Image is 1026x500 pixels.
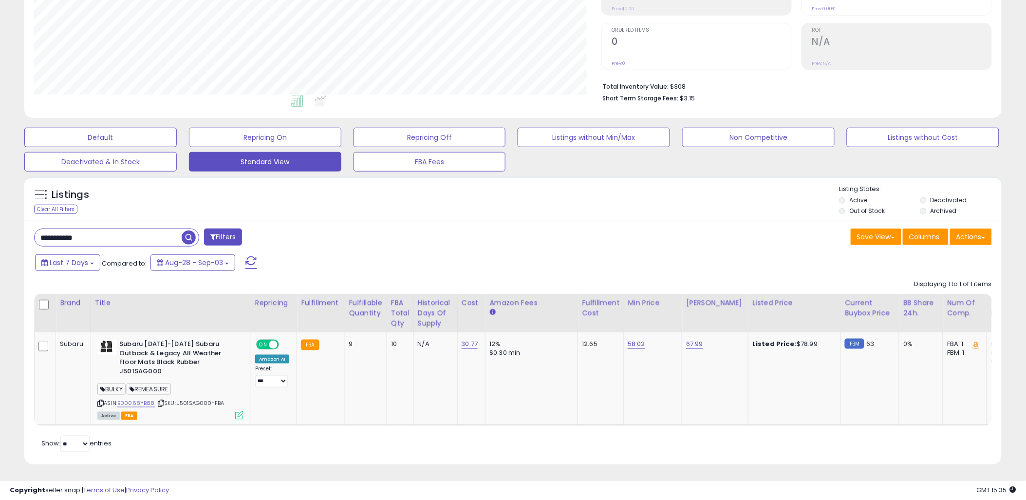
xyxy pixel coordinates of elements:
b: Listed Price: [752,339,797,348]
div: Fulfillable Quantity [349,298,383,318]
div: [PERSON_NAME] [686,298,744,308]
span: | SKU: J501SAG000-FBA [156,399,224,407]
button: Last 7 Days [35,254,100,271]
label: Archived [931,207,957,215]
span: BULKY [97,384,126,395]
div: Clear All Filters [34,205,77,214]
span: ROI [812,28,991,33]
div: Listed Price [752,298,837,308]
button: FBA Fees [354,152,506,172]
label: Deactivated [931,196,967,204]
button: Listings without Min/Max [518,128,670,147]
small: (0%) [991,349,1005,357]
button: Default [24,128,177,147]
div: Displaying 1 to 1 of 1 items [914,280,992,289]
p: Listing States: [839,185,1002,194]
div: ASIN: [97,340,243,419]
button: Repricing Off [354,128,506,147]
b: Subaru [DATE]-[DATE] Subaru Outback & Legacy All Weather Floor Mats Black Rubber J501SAG000 [119,340,238,378]
span: $3.15 [680,94,695,103]
div: FBA: 1 [947,340,979,348]
button: Deactivated & In Stock [24,152,177,172]
div: Title [95,298,247,308]
div: Repricing [255,298,293,308]
button: Columns [903,229,949,245]
div: N/A [418,340,450,348]
b: Total Inventory Value: [603,82,669,91]
div: BB Share 24h. [903,298,939,318]
small: FBM [845,339,864,349]
span: 2025-09-11 15:35 GMT [977,485,1016,495]
div: Historical Days Of Supply [418,298,453,328]
b: Short Term Storage Fees: [603,94,679,102]
span: Show: entries [41,439,112,448]
button: Save View [851,229,901,245]
label: Out of Stock [849,207,885,215]
div: 12.65 [582,340,616,348]
div: Preset: [255,365,289,387]
a: 30.77 [462,339,478,349]
small: Prev: N/A [812,60,831,66]
button: Aug-28 - Sep-03 [150,254,235,271]
a: 58.02 [628,339,645,349]
button: Actions [950,229,992,245]
span: REMEASURE [127,384,171,395]
span: Compared to: [102,259,147,268]
small: Prev: $0.00 [612,6,635,12]
span: Ordered Items [612,28,791,33]
button: Standard View [189,152,341,172]
a: B00068YB88 [117,399,155,407]
small: FBA [301,340,319,350]
button: Listings without Cost [847,128,999,147]
div: $78.99 [752,340,833,348]
h2: N/A [812,36,991,49]
small: Prev: 0 [612,60,626,66]
span: Columns [909,232,940,242]
li: $308 [603,80,985,92]
img: 31Di5+zdY-L._SL40_.jpg [97,340,117,355]
div: Fulfillment Cost [582,298,619,318]
span: 63 [867,339,875,348]
a: Privacy Policy [126,485,169,495]
span: OFF [278,341,293,349]
div: 0% [903,340,935,348]
label: Active [849,196,867,204]
div: Subaru [60,340,83,348]
div: 12% [489,340,570,348]
span: FBA [121,412,138,420]
div: Current Buybox Price [845,298,895,318]
span: Last 7 Days [50,258,88,268]
div: FBA Total Qty [391,298,410,328]
div: Cost [462,298,482,308]
div: FBM: 1 [947,348,979,357]
div: Amazon Fees [489,298,574,308]
div: Amazon AI [255,355,289,364]
button: Non Competitive [682,128,835,147]
button: Filters [204,229,242,246]
div: Brand [60,298,87,308]
span: ON [257,341,269,349]
div: Fulfillment [301,298,340,308]
small: Prev: 0.00% [812,6,836,12]
h2: 0 [612,36,791,49]
div: 10 [391,340,406,348]
span: All listings currently available for purchase on Amazon [97,412,120,420]
div: Num of Comp. [947,298,983,318]
span: Aug-28 - Sep-03 [165,258,223,268]
small: Amazon Fees. [489,308,495,317]
strong: Copyright [10,485,45,495]
a: Terms of Use [83,485,125,495]
a: 67.99 [686,339,703,349]
h5: Listings [52,188,89,202]
div: 9 [349,340,379,348]
div: $0.30 min [489,348,570,357]
button: Repricing On [189,128,341,147]
div: Min Price [628,298,678,308]
div: seller snap | | [10,486,169,495]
